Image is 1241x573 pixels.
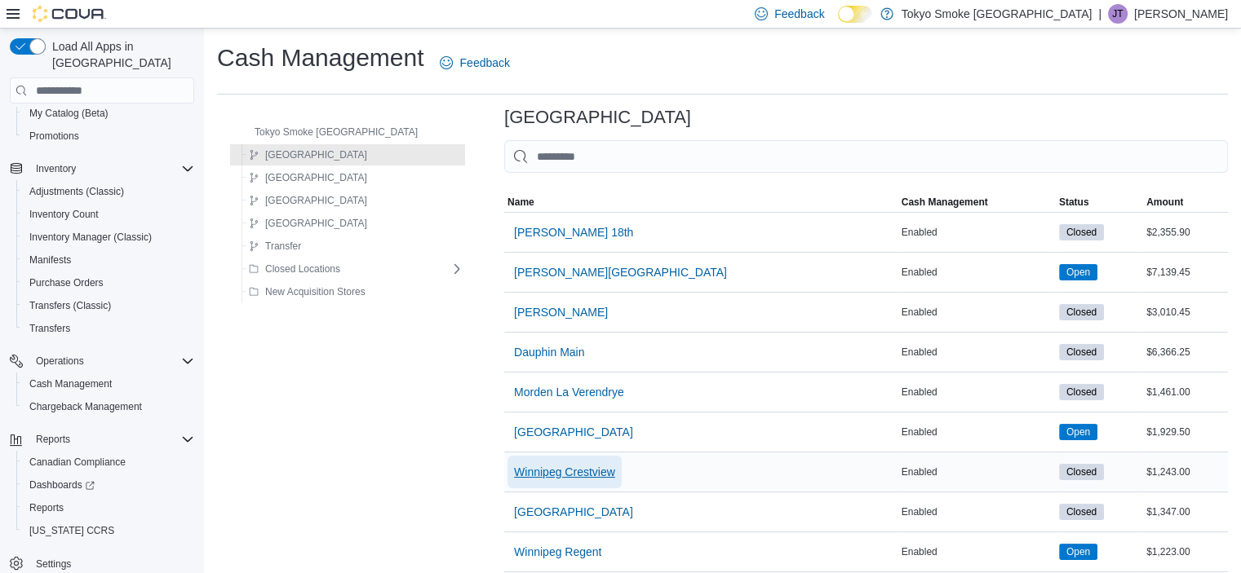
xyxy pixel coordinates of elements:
[16,294,201,317] button: Transfers (Classic)
[16,474,201,496] a: Dashboards
[1059,196,1089,209] span: Status
[29,299,111,312] span: Transfers (Classic)
[23,452,194,472] span: Canadian Compliance
[16,451,201,474] button: Canadian Compliance
[1066,544,1090,559] span: Open
[1108,4,1128,24] div: Jade Thiessen
[1059,224,1104,240] span: Closed
[29,456,126,469] span: Canadian Compliance
[1059,344,1104,360] span: Closed
[514,264,727,280] span: [PERSON_NAME][GEOGRAPHIC_DATA]
[23,126,86,146] a: Promotions
[838,6,872,23] input: Dark Mode
[36,162,76,175] span: Inventory
[242,282,372,302] button: New Acquisition Stores
[898,422,1056,442] div: Enabled
[507,216,640,249] button: [PERSON_NAME] 18th
[23,227,194,247] span: Inventory Manager (Classic)
[16,271,201,294] button: Purchase Orders
[507,376,631,408] button: Morden La Verendrye
[29,253,71,267] span: Manifests
[3,428,201,451] button: Reports
[23,475,194,495] span: Dashboards
[242,259,347,279] button: Closed Locations
[23,126,194,146] span: Promotions
[838,23,839,24] span: Dark Mode
[514,544,601,560] span: Winnipeg Regent
[29,400,142,413] span: Chargeback Management
[1098,4,1101,24] p: |
[1143,502,1228,522] div: $1,347.00
[23,296,117,315] a: Transfers (Classic)
[514,424,633,440] span: [GEOGRAPHIC_DATA]
[23,319,77,338] a: Transfers
[23,498,194,518] span: Reports
[29,159,82,179] button: Inventory
[16,496,201,519] button: Reports
[1112,4,1123,24] span: JT
[23,319,194,338] span: Transfers
[1146,196,1183,209] span: Amount
[23,374,194,394] span: Cash Management
[29,478,95,491] span: Dashboards
[36,558,71,571] span: Settings
[514,344,584,360] span: Dauphin Main
[898,302,1056,322] div: Enabled
[23,250,78,270] a: Manifests
[255,126,418,139] span: Tokyo Smoke [GEOGRAPHIC_DATA]
[29,276,104,289] span: Purchase Orders
[23,296,194,315] span: Transfers (Classic)
[16,102,201,125] button: My Catalog (Beta)
[265,240,301,253] span: Transfer
[507,336,591,368] button: Dauphin Main
[23,250,194,270] span: Manifests
[514,504,633,520] span: [GEOGRAPHIC_DATA]
[1066,265,1090,280] span: Open
[23,374,118,394] a: Cash Management
[29,107,109,120] span: My Catalog (Beta)
[242,236,308,256] button: Transfer
[1059,304,1104,320] span: Closed
[1059,504,1104,520] span: Closed
[29,501,64,514] span: Reports
[29,377,112,390] span: Cash Management
[1059,384,1104,400] span: Closed
[433,46,516,79] a: Feedback
[23,397,194,417] span: Chargeback Management
[16,372,201,395] button: Cash Management
[29,231,152,244] span: Inventory Manager (Classic)
[23,475,101,495] a: Dashboards
[242,145,374,165] button: [GEOGRAPHIC_DATA]
[29,351,194,371] span: Operations
[1066,425,1090,439] span: Open
[265,194,367,207] span: [GEOGRAPHIC_DATA]
[23,227,158,247] a: Inventory Manager (Classic)
[514,304,608,320] span: [PERSON_NAME]
[33,6,106,22] img: Cova
[23,182,131,201] a: Adjustments (Classic)
[1066,305,1097,320] span: Closed
[1143,542,1228,562] div: $1,223.00
[232,122,424,142] button: Tokyo Smoke [GEOGRAPHIC_DATA]
[16,226,201,249] button: Inventory Manager (Classic)
[217,42,423,74] h1: Cash Management
[1059,424,1097,440] span: Open
[1056,192,1143,212] button: Status
[507,456,622,488] button: Winnipeg Crestview
[1143,302,1228,322] div: $3,010.45
[29,130,79,143] span: Promotions
[1066,385,1097,399] span: Closed
[507,296,614,328] button: [PERSON_NAME]
[459,55,509,71] span: Feedback
[23,205,194,224] span: Inventory Count
[29,185,124,198] span: Adjustments (Classic)
[1059,544,1097,560] span: Open
[3,157,201,180] button: Inventory
[16,203,201,226] button: Inventory Count
[16,395,201,418] button: Chargeback Management
[1059,464,1104,480] span: Closed
[898,262,1056,282] div: Enabled
[507,256,734,289] button: [PERSON_NAME][GEOGRAPHIC_DATA]
[36,433,70,446] span: Reports
[23,273,194,293] span: Purchase Orders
